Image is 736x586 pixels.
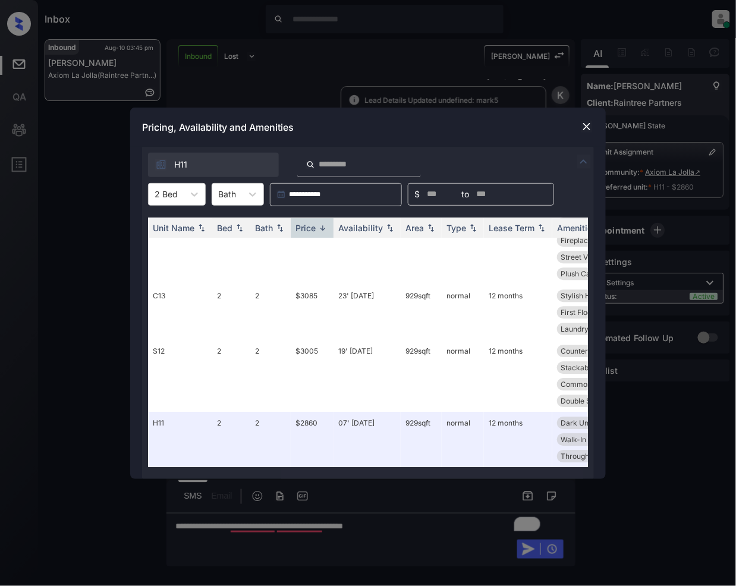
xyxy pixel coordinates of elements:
td: 2 [212,412,250,467]
td: 2 [250,285,291,340]
td: 12 months [484,340,552,412]
td: 2 [212,340,250,412]
td: S26 [148,213,212,285]
span: Stackable Washe... [561,363,624,372]
td: normal [442,340,484,412]
div: Area [405,223,424,233]
td: 929 sqft [401,285,442,340]
td: 2 [250,213,291,285]
span: Street View [561,253,600,262]
td: 12 months [484,285,552,340]
span: Dark Unit [561,418,593,427]
td: $2860 [291,412,334,467]
div: Amenities [557,223,597,233]
img: sorting [234,223,246,232]
td: normal [442,285,484,340]
td: 2 [250,340,291,412]
div: Unit Name [153,223,194,233]
div: Lease Term [489,223,534,233]
span: Double Sinks in... [561,396,618,405]
td: normal [442,412,484,467]
span: to [461,188,469,201]
span: Common Area Pla... [561,380,627,389]
td: $3005 [291,340,334,412]
td: normal [442,213,484,285]
img: sorting [536,223,548,232]
td: 11' [DATE] [334,213,401,285]
div: Pricing, Availability and Amenities [130,108,606,147]
div: Availability [338,223,383,233]
td: S12 [148,340,212,412]
td: 929 sqft [401,412,442,467]
img: sorting [196,223,207,232]
div: Bed [217,223,232,233]
td: 19' [DATE] [334,340,401,412]
td: $3135 [291,213,334,285]
td: H11 [148,412,212,467]
img: close [581,121,593,133]
img: sorting [384,223,396,232]
img: sorting [317,223,329,232]
img: sorting [425,223,437,232]
td: 2 [212,285,250,340]
img: icon-zuma [155,159,167,171]
td: $3085 [291,285,334,340]
div: Type [446,223,466,233]
td: 12 months [484,412,552,467]
td: 23' [DATE] [334,285,401,340]
span: H11 [174,158,187,171]
td: 929 sqft [401,213,442,285]
span: Walk-In Closets [561,435,613,444]
span: Plush Carpeting... [561,269,619,278]
span: First Floor [561,308,595,317]
img: sorting [274,223,286,232]
td: 929 sqft [401,340,442,412]
span: Stylish Hardwar... [561,291,619,300]
img: sorting [467,223,479,232]
div: Price [295,223,316,233]
td: C13 [148,285,212,340]
td: 2 [250,412,291,467]
img: icon-zuma [306,159,315,170]
img: icon-zuma [577,155,591,169]
td: 2 [212,213,250,285]
span: Throughout Plan... [561,452,622,461]
span: $ [414,188,420,201]
span: Laundry Room [561,324,610,333]
td: 07' [DATE] [334,412,401,467]
td: 12 months [484,213,552,285]
span: Fireplace [561,236,592,245]
span: Countertops - G... [561,346,620,355]
div: Bath [255,223,273,233]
